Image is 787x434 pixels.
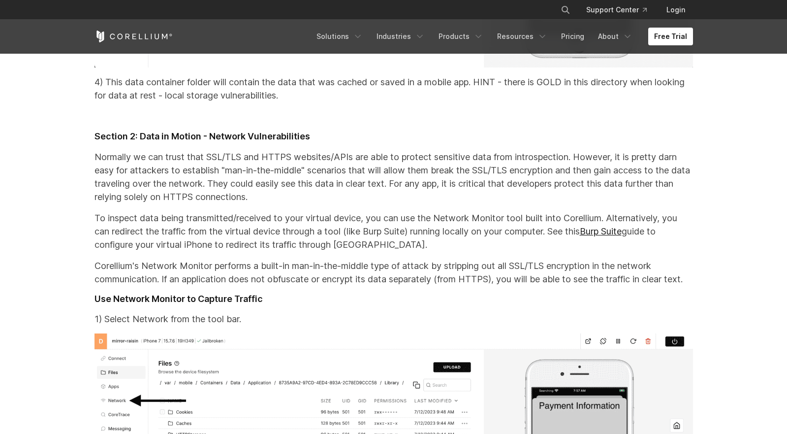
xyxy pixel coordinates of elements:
a: About [592,28,638,45]
p: 1) Select Network from the tool bar. [94,312,693,326]
button: Search [557,1,574,19]
a: Free Trial [648,28,693,45]
a: Corellium Home [94,31,173,42]
p: Corellium's Network Monitor performs a built-in man-in-the-middle type of attack by stripping out... [94,259,693,286]
a: Solutions [311,28,369,45]
a: Resources [491,28,553,45]
a: Pricing [555,28,590,45]
a: Products [433,28,489,45]
p: 4) This data container folder will contain the data that was cached or saved in a mobile app. HIN... [94,75,693,102]
div: Navigation Menu [311,28,693,45]
h3: Use Network Monitor to Capture Traffic [94,294,693,305]
p: Normally we can trust that SSL/TLS and HTTPS websites/APIs are able to protect sensitive data fro... [94,150,693,203]
a: Industries [371,28,431,45]
a: Support Center [578,1,655,19]
a: Burp Suite [580,226,622,236]
h3: Section 2: Data in Motion - Network Vulnerabilities [94,131,693,142]
a: Login [659,1,693,19]
p: To inspect data being transmitted/received to your virtual device, you can use the Network Monito... [94,211,693,251]
div: Navigation Menu [549,1,693,19]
